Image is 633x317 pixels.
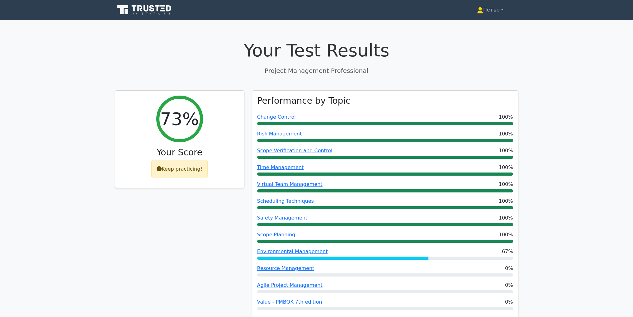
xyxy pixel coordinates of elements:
a: Change Control [257,114,296,120]
span: 100% [499,164,513,171]
span: 100% [499,197,513,205]
span: 100% [499,181,513,188]
span: 0% [505,265,513,272]
a: Environmental Management [257,248,328,254]
a: Scope Planning [257,232,295,238]
a: Scheduling Techniques [257,198,314,204]
span: 0% [505,282,513,289]
h3: Performance by Topic [257,96,351,106]
a: Virtual Team Management [257,181,323,187]
h1: Your Test Results [115,40,518,61]
span: 100% [499,113,513,121]
span: 100% [499,214,513,222]
p: Project Management Professional [115,66,518,75]
span: 67% [502,248,513,255]
a: Петър [462,4,518,16]
a: Agile Project Management [257,282,323,288]
span: 100% [499,231,513,239]
span: 100% [499,147,513,154]
div: Keep practicing! [151,160,208,178]
a: Resource Management [257,265,314,271]
span: 0% [505,298,513,306]
a: Scope Verification and Control [257,148,333,154]
span: 100% [499,130,513,138]
a: Value - PMBOK 7th edition [257,299,322,305]
a: Safety Management [257,215,308,221]
h2: 73% [160,108,199,129]
a: Time Management [257,164,304,170]
a: Risk Management [257,131,302,137]
h3: Your Score [120,147,239,158]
